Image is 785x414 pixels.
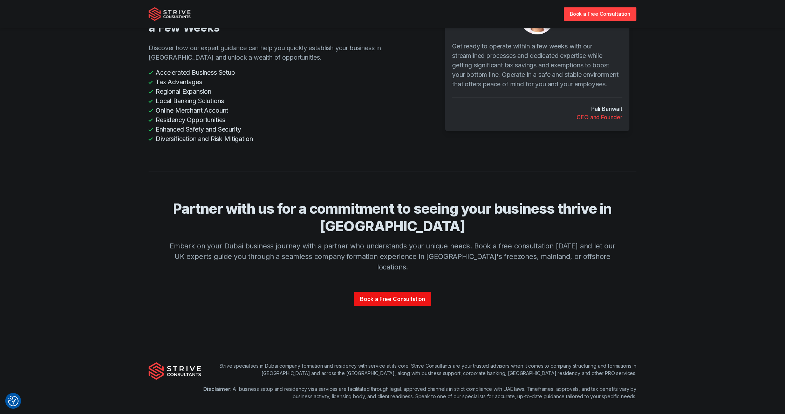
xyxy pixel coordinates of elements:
p: Embark on your Dubai business journey with a partner who understands your unique needs. Book a fr... [168,241,617,272]
p: : All business setup and residency visa services are facilitated through legal, approved channels... [201,385,636,400]
cite: Pali Banwait [591,105,622,113]
div: CEO and Founder [576,113,622,121]
button: Consent Preferences [8,396,19,406]
li: Regional Expansion [149,87,407,96]
p: Discover how our expert guidance can help you quickly establish your business in [GEOGRAPHIC_DATA... [149,43,407,62]
a: Book a Free Consultation [354,292,431,306]
img: Revisit consent button [8,396,19,406]
li: Diversification and Risk Mitigation [149,134,407,143]
li: Enhanced Safety and Security [149,125,407,134]
a: Book a Free Consultation [564,7,636,20]
p: Get ready to operate within a few weeks with our streamlined processes and dedicated expertise wh... [452,41,622,89]
img: Strive Consultants [149,7,191,21]
p: Strive specialises in Dubai company formation and residency with service at its core. Strive Cons... [201,362,636,377]
h4: Partner with us for a commitment to seeing your business thrive in [GEOGRAPHIC_DATA] [168,200,617,235]
strong: Disclaimer [203,386,230,392]
li: Accelerated Business Setup [149,68,407,77]
img: Strive Consultants [149,362,201,380]
li: Residency Opportunities [149,115,407,125]
li: Tax Advantages [149,77,407,87]
li: Local Banking Solutions [149,96,407,106]
li: Online Merchant Account [149,106,407,115]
